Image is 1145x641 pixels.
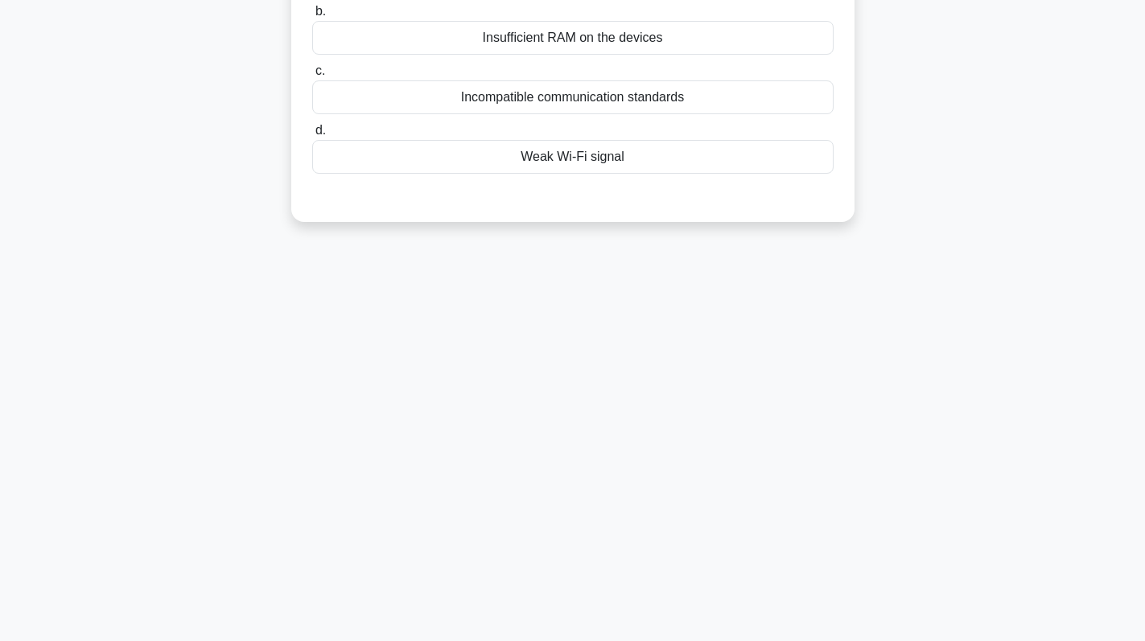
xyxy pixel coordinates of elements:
[312,21,834,55] div: Insufficient RAM on the devices
[312,80,834,114] div: Incompatible communication standards
[315,4,326,18] span: b.
[312,140,834,174] div: Weak Wi-Fi signal
[315,64,325,77] span: c.
[315,123,326,137] span: d.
